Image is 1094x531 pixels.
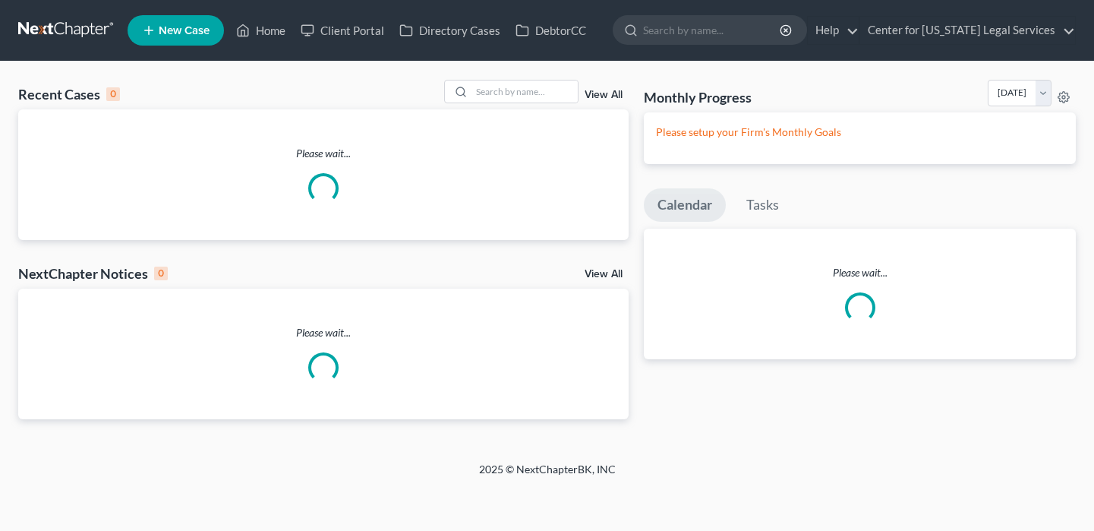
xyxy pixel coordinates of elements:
[154,267,168,280] div: 0
[644,265,1076,280] p: Please wait...
[656,125,1064,140] p: Please setup your Firm's Monthly Goals
[644,188,726,222] a: Calendar
[392,17,508,44] a: Directory Cases
[471,81,578,103] input: Search by name...
[18,325,629,340] p: Please wait...
[643,16,782,44] input: Search by name...
[18,146,629,161] p: Please wait...
[106,87,120,101] div: 0
[159,25,210,36] span: New Case
[644,88,752,106] h3: Monthly Progress
[585,90,623,100] a: View All
[808,17,859,44] a: Help
[18,264,168,283] div: NextChapter Notices
[229,17,293,44] a: Home
[733,188,793,222] a: Tasks
[585,269,623,280] a: View All
[860,17,1075,44] a: Center for [US_STATE] Legal Services
[115,462,980,489] div: 2025 © NextChapterBK, INC
[508,17,594,44] a: DebtorCC
[18,85,120,103] div: Recent Cases
[293,17,392,44] a: Client Portal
